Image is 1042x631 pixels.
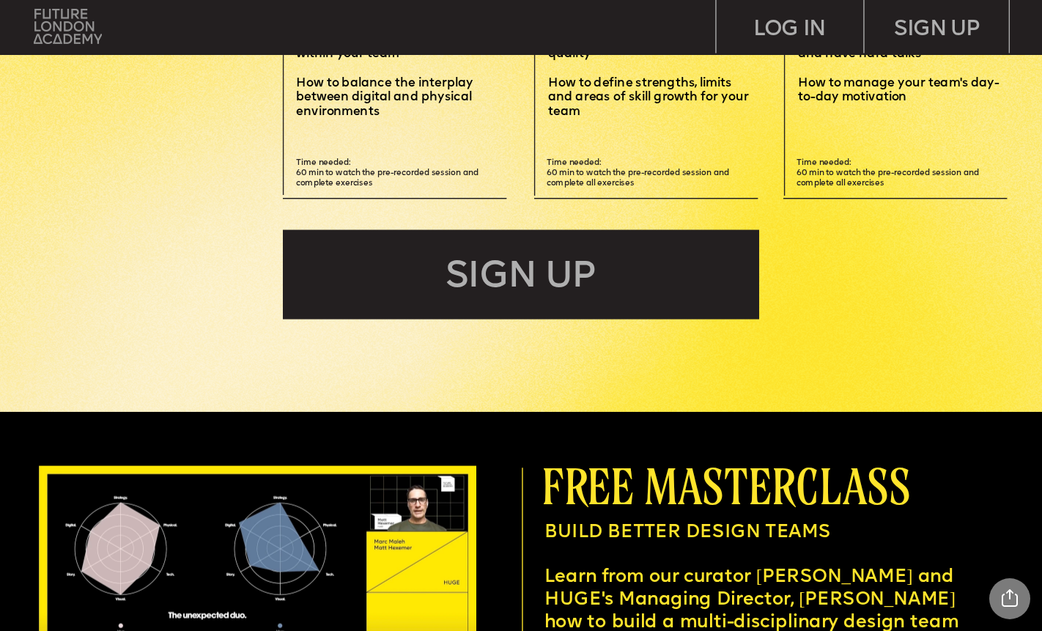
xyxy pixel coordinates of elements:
[547,159,731,188] span: Time needed: 60 min to watch the pre-recorded session and complete all exercises
[798,33,997,59] span: How to maintain feedback loops and have hard talks
[548,77,752,118] span: How to define strengths, limits and areas of skill growth for your team
[797,159,980,188] span: Time needed: 60 min to watch the pre-recorded session and complete all exercises
[544,524,830,542] span: BUILD BETTER DESIGN TEAMS
[798,77,999,103] span: How to manage your team's day-to-day motivation
[548,19,734,60] span: How to kick-off a project right and balance deadlines with quality
[296,159,480,188] span: Time needed: 60 min to watch the pre-recorded session and complete exercises
[296,19,493,60] span: How to define cultural programme to promote bonding within your team
[296,77,476,118] span: How to balance the interplay between digital and physical environments
[989,578,1030,619] div: Share
[542,458,910,512] span: free masterclass
[34,9,102,43] img: upload-bfdffa89-fac7-4f57-a443-c7c39906ba42.png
